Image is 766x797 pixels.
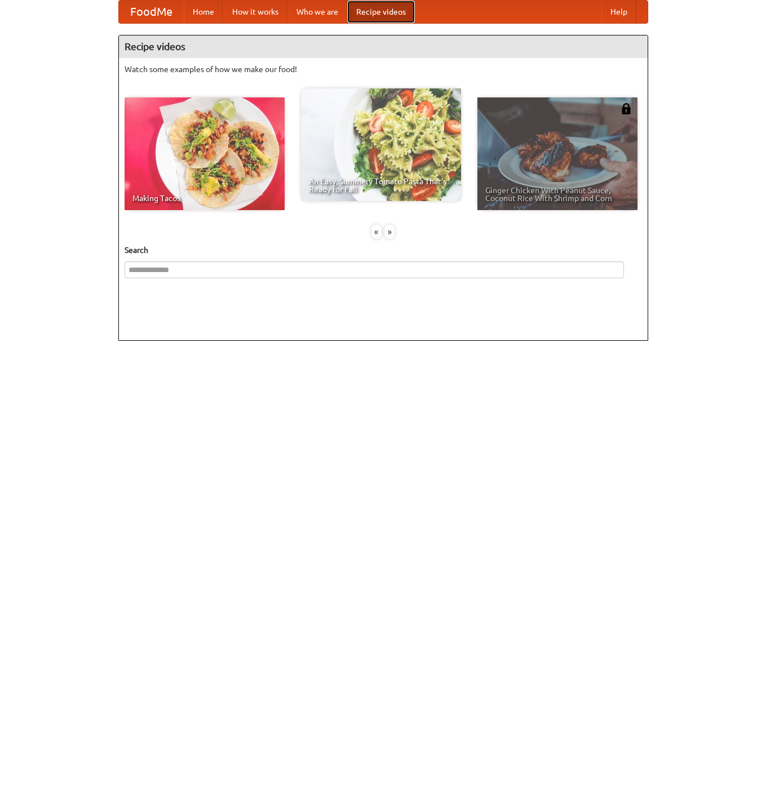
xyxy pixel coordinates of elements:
span: An Easy, Summery Tomato Pasta That's Ready for Fall [309,177,453,193]
a: An Easy, Summery Tomato Pasta That's Ready for Fall [301,88,461,201]
h5: Search [125,244,642,256]
span: Making Tacos [132,194,277,202]
a: How it works [223,1,287,23]
p: Watch some examples of how we make our food! [125,64,642,75]
h4: Recipe videos [119,35,648,58]
a: Making Tacos [125,97,285,210]
a: FoodMe [119,1,184,23]
a: Recipe videos [347,1,415,23]
div: « [371,225,382,239]
a: Who we are [287,1,347,23]
a: Home [184,1,223,23]
img: 483408.png [621,103,632,114]
a: Help [601,1,636,23]
div: » [384,225,395,239]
